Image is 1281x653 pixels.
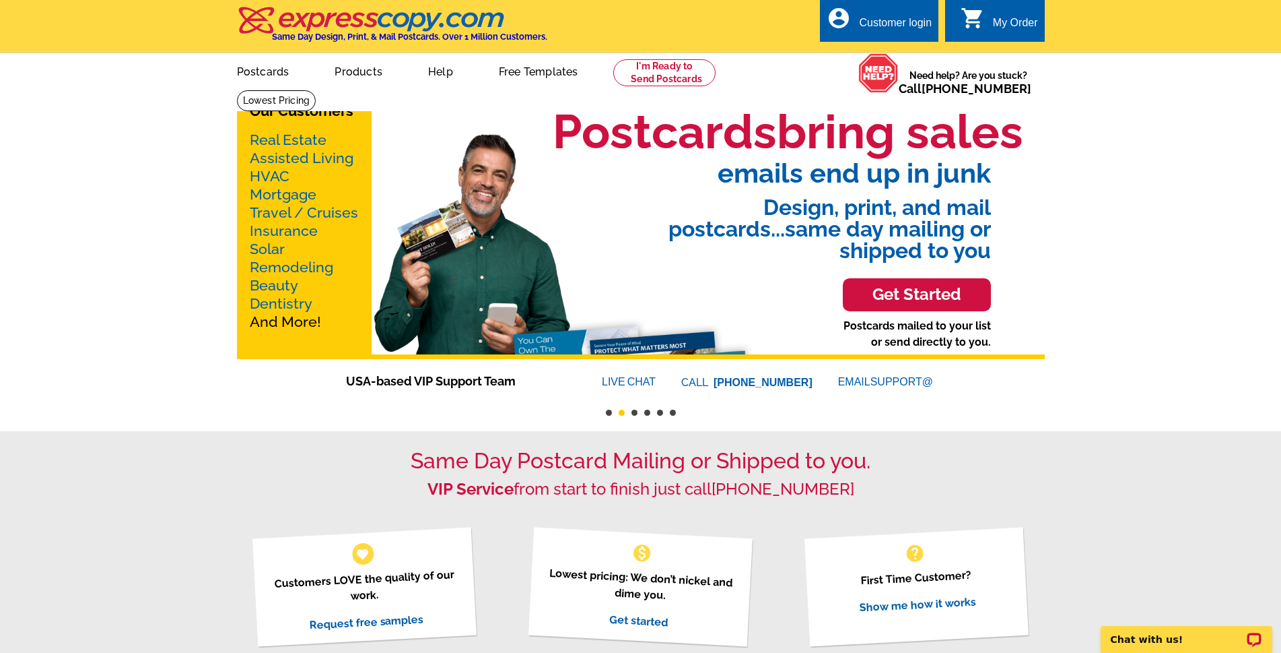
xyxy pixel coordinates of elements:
[602,376,656,387] a: LIVECHAT
[681,375,710,391] font: CALL
[313,55,404,86] a: Products
[961,6,985,30] i: shopping_cart
[843,261,991,318] a: Get Started
[272,32,547,42] h4: Same Day Design, Print, & Mail Postcards. Over 1 Million Customers.
[899,69,1038,96] span: Need help? Are you stuck?
[657,410,663,416] button: 5 of 6
[838,376,935,387] a: EMAILSUPPORT@
[922,82,1031,96] a: [PHONE_NUMBER]
[407,55,475,86] a: Help
[1092,611,1281,653] iframe: LiveChat chat widget
[250,150,353,166] a: Assisted Living
[355,547,370,561] span: favorite
[602,374,627,390] font: LIVE
[609,613,668,629] a: Get started
[712,479,854,499] a: [PHONE_NUMBER]
[827,15,932,32] a: account_circle Customer login
[859,17,932,36] div: Customer login
[237,480,1045,499] h2: from start to finish just call
[250,295,312,312] a: Dentistry
[860,285,974,305] h3: Get Started
[827,6,851,30] i: account_circle
[250,259,333,276] a: Remodeling
[309,613,424,631] a: Request free samples
[520,160,991,187] span: emails end up in junk
[250,186,316,203] a: Mortgage
[477,55,600,86] a: Free Templates
[904,542,926,564] span: help
[237,448,1045,474] h1: Same Day Postcard Mailing or Shipped to you.
[269,566,460,609] p: Customers LOVE the quality of our work.
[250,131,326,148] a: Real Estate
[859,595,976,614] a: Show me how it works
[250,222,318,239] a: Insurance
[631,542,653,564] span: monetization_on
[644,410,650,416] button: 4 of 6
[545,565,736,607] p: Lowest pricing: We don’t nickel and dime you.
[858,53,899,93] img: help
[346,372,561,390] span: USA-based VIP Support Team
[215,55,311,86] a: Postcards
[993,17,1038,36] div: My Order
[250,204,358,221] a: Travel / Cruises
[870,374,935,390] font: SUPPORT@
[250,277,298,294] a: Beauty
[553,103,1023,160] h1: Postcards bring sales
[670,410,676,416] button: 6 of 6
[631,410,637,416] button: 3 of 6
[899,82,1031,96] span: Call
[250,168,289,185] a: HVAC
[821,565,1011,591] p: First Time Customer?
[714,377,812,388] a: [PHONE_NUMBER]
[520,187,991,261] span: Design, print, and mail postcards...same day mailing or shipped to you
[250,131,359,331] p: And More!
[427,479,514,499] strong: VIP Service
[250,241,285,257] a: Solar
[619,410,625,416] button: 2 of 6
[606,410,612,416] button: 1 of 6
[237,16,547,42] a: Same Day Design, Print, & Mail Postcards. Over 1 Million Customers.
[961,15,1038,32] a: shopping_cart My Order
[843,318,991,350] p: Postcards mailed to your list or send directly to you.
